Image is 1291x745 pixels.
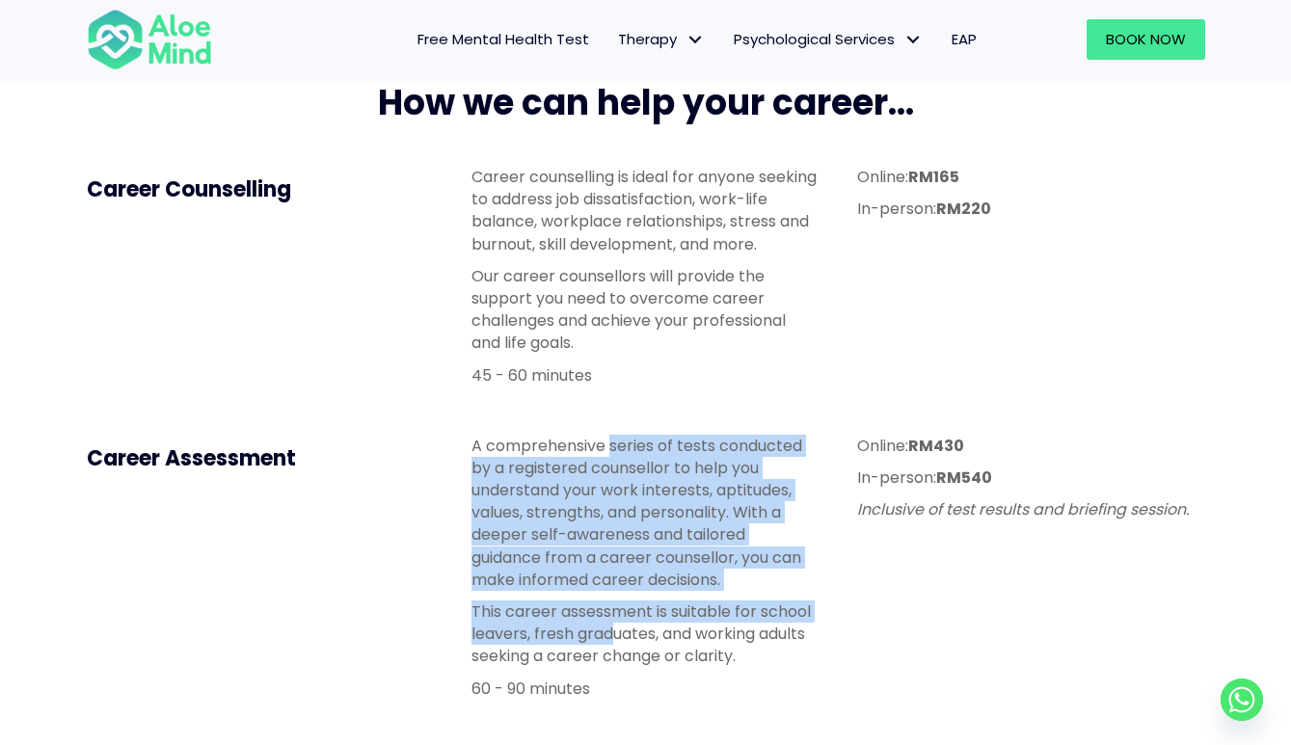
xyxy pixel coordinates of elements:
img: Aloe mind Logo [87,8,212,71]
p: Our career counsellors will provide the support you need to overcome career challenges and achiev... [471,265,819,355]
strong: RM220 [936,198,991,220]
p: A comprehensive series of tests conducted by a registered counsellor to help you understand your ... [471,435,819,591]
p: Online: [857,435,1204,457]
span: Psychological Services: submenu [900,26,928,54]
span: Psychological Services [734,29,923,49]
p: 45 - 60 minutes [471,364,819,386]
span: How we can help your career... [378,78,914,127]
p: This career assessment is suitable for school leavers, fresh graduates, and working adults seekin... [471,600,819,668]
p: Online: [857,166,1204,188]
h4: Career Assessment [87,444,434,474]
p: In-person: [857,466,1204,489]
strong: RM430 [908,435,964,457]
nav: Menu [237,19,991,60]
a: EAP [937,19,991,60]
span: Therapy [618,29,705,49]
span: Free Mental Health Test [417,29,589,49]
a: Psychological ServicesPsychological Services: submenu [719,19,937,60]
a: Free Mental Health Test [403,19,604,60]
span: EAP [952,29,977,49]
p: In-person: [857,198,1204,220]
span: Book Now [1106,29,1186,49]
strong: RM165 [908,166,959,188]
span: Therapy: submenu [682,26,710,54]
p: 60 - 90 minutes [471,678,819,700]
h4: Career Counselling [87,175,434,205]
em: Inclusive of test results and briefing session. [857,498,1189,520]
strong: RM540 [936,466,992,489]
a: TherapyTherapy: submenu [604,19,719,60]
p: Career counselling is ideal for anyone seeking to address job dissatisfaction, work-life balance,... [471,166,819,255]
a: Whatsapp [1221,678,1263,721]
a: Book Now [1087,19,1205,60]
